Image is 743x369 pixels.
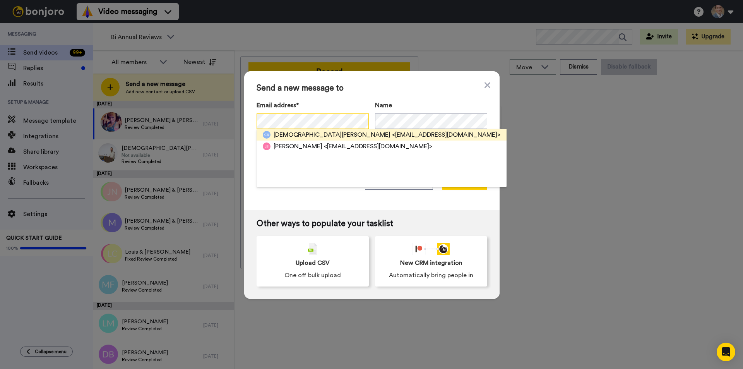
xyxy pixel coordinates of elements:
span: Other ways to populate your tasklist [257,219,487,228]
span: <[EMAIL_ADDRESS][DOMAIN_NAME]> [392,130,500,139]
div: Open Intercom Messenger [717,343,735,361]
img: csv-grey.png [308,243,317,255]
span: [DEMOGRAPHIC_DATA][PERSON_NAME] [274,130,390,139]
div: animation [413,243,450,255]
span: Automatically bring people in [389,271,473,280]
img: lb.png [263,142,270,150]
img: cb.png [263,131,270,139]
span: Name [375,101,392,110]
span: Send a new message to [257,84,487,93]
label: Email address* [257,101,369,110]
span: New CRM integration [400,258,462,268]
span: Upload CSV [296,258,330,268]
span: <[EMAIL_ADDRESS][DOMAIN_NAME]> [324,142,432,151]
span: One off bulk upload [284,271,341,280]
span: [PERSON_NAME] [274,142,322,151]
